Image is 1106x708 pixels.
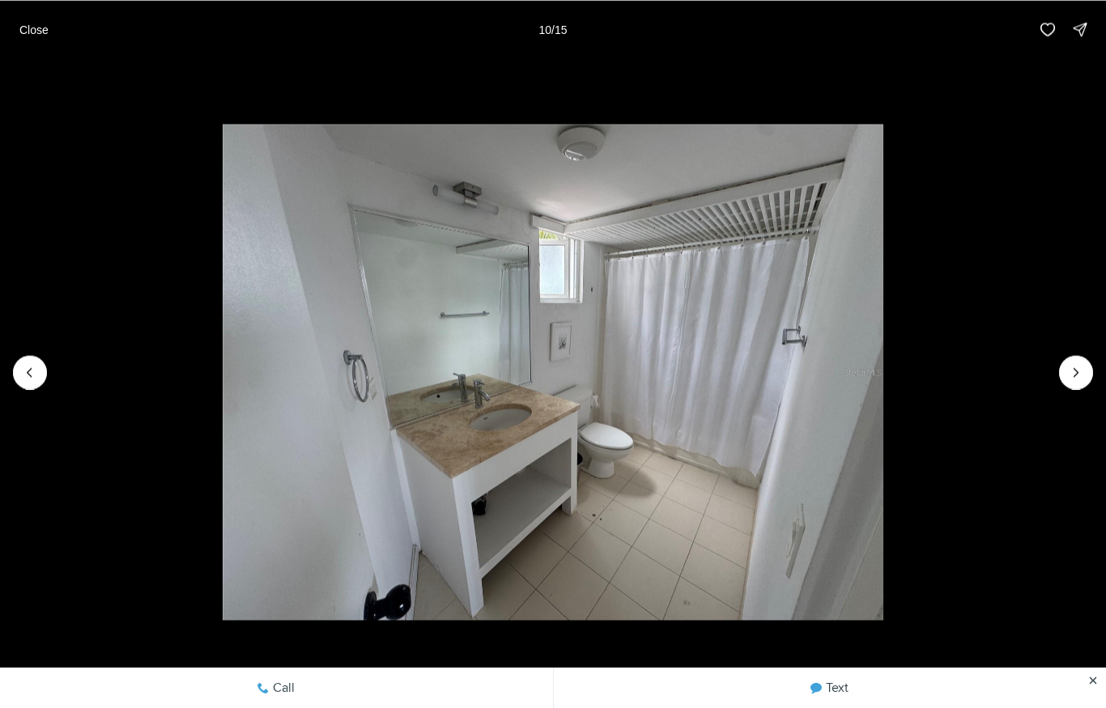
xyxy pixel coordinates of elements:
[10,13,58,45] button: Close
[538,23,567,36] p: 10 / 15
[13,355,47,389] button: Previous slide
[19,23,49,36] p: Close
[1059,355,1093,389] button: Next slide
